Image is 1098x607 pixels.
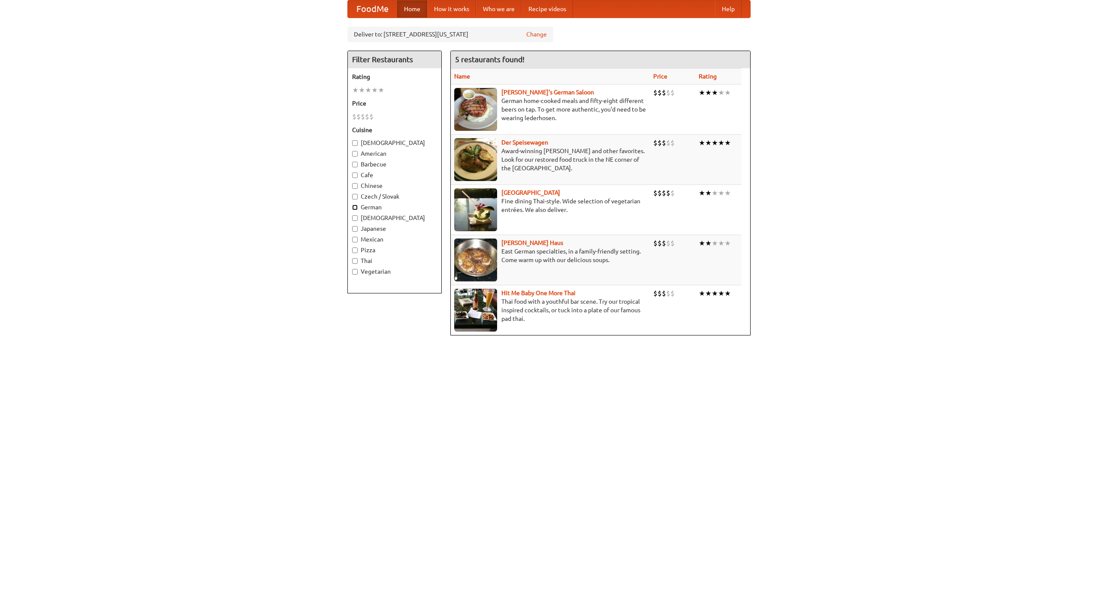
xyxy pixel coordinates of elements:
li: $ [658,138,662,148]
li: $ [662,289,666,298]
li: ★ [699,289,705,298]
li: ★ [699,138,705,148]
label: Vegetarian [352,267,437,276]
li: ★ [378,85,384,95]
li: ★ [718,138,724,148]
li: ★ [352,85,359,95]
li: $ [666,239,670,248]
li: ★ [724,239,731,248]
input: [DEMOGRAPHIC_DATA] [352,215,358,221]
li: ★ [371,85,378,95]
h5: Cuisine [352,126,437,134]
li: ★ [365,85,371,95]
li: ★ [705,239,712,248]
a: Der Speisewagen [501,139,548,146]
li: ★ [718,239,724,248]
li: ★ [712,138,718,148]
li: $ [658,239,662,248]
li: $ [653,239,658,248]
li: $ [658,188,662,198]
a: Change [526,30,547,39]
input: Vegetarian [352,269,358,275]
b: [GEOGRAPHIC_DATA] [501,189,560,196]
li: ★ [712,289,718,298]
p: Thai food with a youthful bar scene. Try our tropical inspired cocktails, or tuck into a plate of... [454,297,646,323]
li: $ [670,188,675,198]
li: $ [666,188,670,198]
li: $ [670,239,675,248]
li: $ [670,138,675,148]
ng-pluralize: 5 restaurants found! [455,55,525,63]
li: ★ [718,188,724,198]
li: $ [666,138,670,148]
h4: Filter Restaurants [348,51,441,68]
li: ★ [724,188,731,198]
li: ★ [724,138,731,148]
li: ★ [705,138,712,148]
a: [PERSON_NAME]'s German Saloon [501,89,594,96]
input: Thai [352,258,358,264]
a: Name [454,73,470,80]
a: Price [653,73,667,80]
a: Home [397,0,427,18]
li: $ [653,138,658,148]
img: kohlhaus.jpg [454,239,497,281]
label: Japanese [352,224,437,233]
li: ★ [712,239,718,248]
label: Chinese [352,181,437,190]
label: Pizza [352,246,437,254]
input: German [352,205,358,210]
label: Barbecue [352,160,437,169]
a: Rating [699,73,717,80]
li: $ [361,112,365,121]
input: American [352,151,358,157]
li: $ [356,112,361,121]
li: ★ [724,88,731,97]
input: [DEMOGRAPHIC_DATA] [352,140,358,146]
p: Fine dining Thai-style. Wide selection of vegetarian entrées. We also deliver. [454,197,646,214]
a: [PERSON_NAME] Haus [501,239,563,246]
li: ★ [699,188,705,198]
h5: Price [352,99,437,108]
p: German home-cooked meals and fifty-eight different beers on tap. To get more authentic, you'd nee... [454,97,646,122]
div: Deliver to: [STREET_ADDRESS][US_STATE] [347,27,553,42]
li: ★ [359,85,365,95]
label: Thai [352,257,437,265]
li: $ [662,138,666,148]
label: Czech / Slovak [352,192,437,201]
img: satay.jpg [454,188,497,231]
input: Pizza [352,248,358,253]
li: ★ [705,88,712,97]
li: $ [658,88,662,97]
li: $ [666,88,670,97]
a: Who we are [476,0,522,18]
li: $ [653,88,658,97]
input: Cafe [352,172,358,178]
li: $ [653,289,658,298]
input: Mexican [352,237,358,242]
li: ★ [718,88,724,97]
b: Hit Me Baby One More Thai [501,290,576,296]
img: esthers.jpg [454,88,497,131]
li: $ [352,112,356,121]
li: ★ [699,88,705,97]
li: $ [658,289,662,298]
li: $ [666,289,670,298]
li: ★ [705,188,712,198]
label: [DEMOGRAPHIC_DATA] [352,214,437,222]
label: [DEMOGRAPHIC_DATA] [352,139,437,147]
label: German [352,203,437,211]
li: ★ [724,289,731,298]
input: Czech / Slovak [352,194,358,199]
a: How it works [427,0,476,18]
label: Cafe [352,171,437,179]
a: Help [715,0,742,18]
li: $ [670,289,675,298]
li: ★ [712,188,718,198]
li: $ [670,88,675,97]
p: East German specialties, in a family-friendly setting. Come warm up with our delicious soups. [454,247,646,264]
input: Chinese [352,183,358,189]
li: ★ [712,88,718,97]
